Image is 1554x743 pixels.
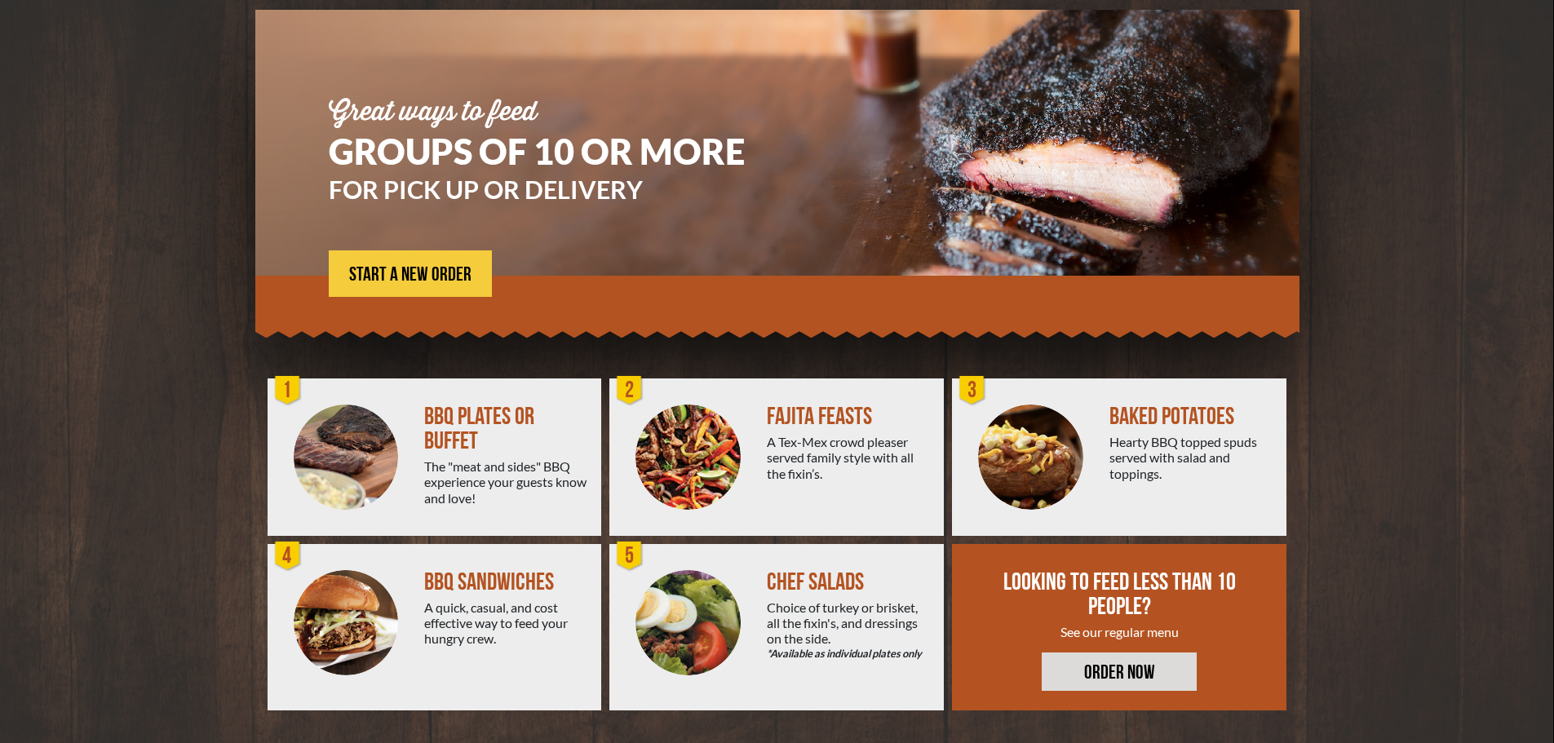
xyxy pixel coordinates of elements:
[613,374,646,407] div: 2
[424,405,588,453] div: BBQ PLATES OR BUFFET
[329,134,794,169] h1: GROUPS OF 10 OR MORE
[767,599,931,662] div: Choice of turkey or brisket, all the fixin's, and dressings on the side.
[329,177,794,201] h3: FOR PICK UP OR DELIVERY
[767,405,931,429] div: FAJITA FEASTS
[424,599,588,647] div: A quick, casual, and cost effective way to feed your hungry crew.
[767,646,931,661] em: *Available as individual plates only
[424,458,588,506] div: The "meat and sides" BBQ experience your guests know and love!
[424,570,588,595] div: BBQ SANDWICHES
[613,540,646,573] div: 5
[635,405,741,510] img: PEJ-Fajitas.png
[329,100,794,126] div: Great ways to feed
[1001,624,1239,639] div: See our regular menu
[329,250,492,297] a: START A NEW ORDER
[349,265,472,285] span: START A NEW ORDER
[272,540,304,573] div: 4
[1001,570,1239,619] div: LOOKING TO FEED LESS THAN 10 PEOPLE?
[1109,434,1273,481] div: Hearty BBQ topped spuds served with salad and toppings.
[1109,405,1273,429] div: BAKED POTATOES
[635,570,741,675] img: Salad-Circle.png
[767,570,931,595] div: CHEF SALADS
[272,374,304,407] div: 1
[294,405,399,510] img: PEJ-BBQ-Buffet.png
[978,405,1083,510] img: PEJ-Baked-Potato.png
[956,374,989,407] div: 3
[1042,652,1197,691] a: ORDER NOW
[767,434,931,481] div: A Tex-Mex crowd pleaser served family style with all the fixin’s.
[294,570,399,675] img: PEJ-BBQ-Sandwich.png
